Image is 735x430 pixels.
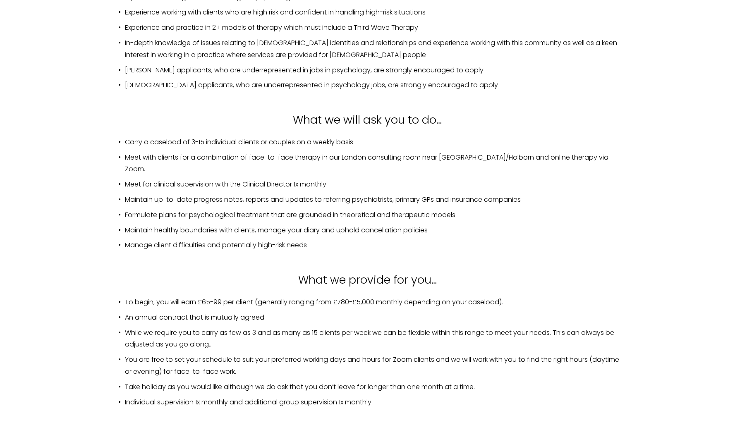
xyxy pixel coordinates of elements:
[125,64,627,76] p: [PERSON_NAME] applicants, who are underrepresented in jobs in psychology, are strongly encouraged...
[125,381,627,393] p: Take holiday as you would like although we do ask that you don’t leave for longer than one month ...
[125,79,627,103] p: [DEMOGRAPHIC_DATA] applicants, who are underrepresented in psychology jobs, are strongly encourag...
[125,239,627,263] p: Manage client difficulties and potentially high-risk needs
[125,152,627,176] p: Meet with clients for a combination of face-to-face therapy in our London consulting room near [G...
[125,22,627,34] p: Experience and practice in 2+ models of therapy which must include a Third Wave Therapy
[125,296,627,308] p: To begin, you will earn £65-99 per client (generally ranging from £780-£5,000 monthly depending o...
[125,194,627,206] p: Maintain up-to-date progress notes, reports and updates to referring psychiatrists, primary GPs a...
[125,312,627,324] p: An annual contract that is mutually agreed
[125,209,627,221] p: Formulate plans for psychological treatment that are grounded in theoretical and therapeutic models
[108,110,627,130] p: What we will ask you to do…
[125,225,627,236] p: Maintain healthy boundaries with clients, manage your diary and uphold cancellation policies
[125,354,627,378] p: You are free to set your schedule to suit your preferred working days and hours for Zoom clients ...
[125,136,627,148] p: Carry a caseload of 3-15 individual clients or couples on a weekly basis
[125,397,627,408] p: Individual supervision 1x monthly and additional group supervision 1x monthly.
[125,7,627,19] p: Experience working with clients who are high risk and confident in handling high-risk situations
[125,179,627,191] p: Meet for clinical supervision with the Clinical Director 1x monthly
[125,37,627,61] p: In-depth knowledge of issues relating to [DEMOGRAPHIC_DATA] identities and relationships and expe...
[108,270,627,290] p: What we provide for you…
[125,327,627,351] p: While we require you to carry as few as 3 and as many as 15 clients per week we can be flexible w...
